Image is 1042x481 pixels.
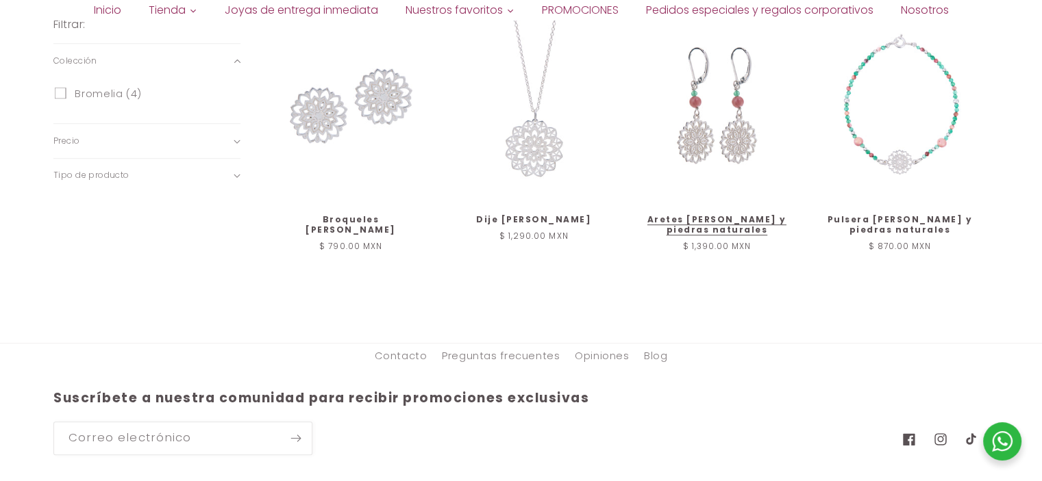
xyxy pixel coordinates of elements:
[53,135,80,147] span: Precio
[94,3,121,18] span: Inicio
[54,422,312,454] input: Correo electrónico
[53,169,129,181] span: Tipo de producto
[225,3,378,18] span: Joyas de entrega inmediata
[442,343,560,368] a: Preguntas frecuentes
[53,159,240,192] summary: Tipo de producto (0 seleccionado)
[75,88,142,101] span: Bromelia (4)
[53,44,240,77] summary: Colección (0 seleccionado)
[460,214,608,225] a: Dije [PERSON_NAME]
[542,3,619,18] span: PROMOCIONES
[644,343,668,368] a: Blog
[643,214,791,235] a: Aretes [PERSON_NAME] y piedras naturales
[53,55,97,67] span: Colección
[53,124,240,157] summary: Precio
[826,214,974,235] a: Pulsera [PERSON_NAME] y piedras naturales
[280,421,312,455] button: Suscribirse
[53,390,886,407] h2: Suscríbete a nuestra comunidad para recibir promociones exclusivas
[575,343,630,368] a: Opiniones
[277,214,425,235] a: Broqueles [PERSON_NAME]
[406,3,503,18] span: Nuestros favoritos
[901,3,949,18] span: Nosotros
[374,348,427,369] a: Contacto
[149,3,186,18] span: Tienda
[646,3,873,18] span: Pedidos especiales y regalos corporativos
[53,16,85,32] h2: Filtrar:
